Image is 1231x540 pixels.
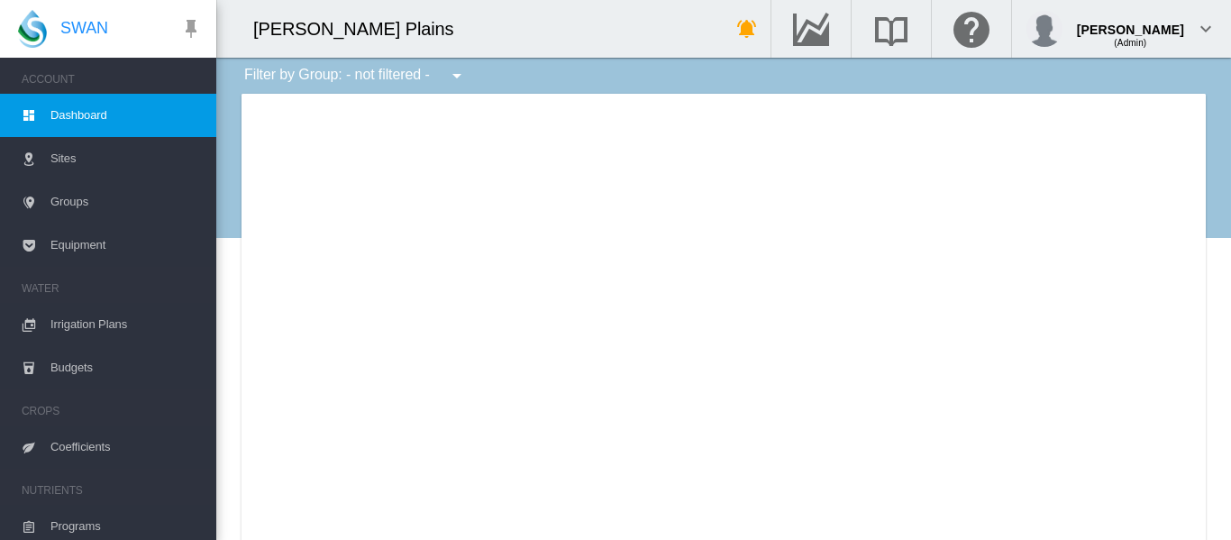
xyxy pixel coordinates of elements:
md-icon: Click here for help [950,18,993,40]
div: Filter by Group: - not filtered - [231,58,480,94]
md-icon: icon-chevron-down [1195,18,1217,40]
div: [PERSON_NAME] Plains [253,16,470,41]
span: Equipment [50,224,202,267]
span: SWAN [60,17,108,40]
span: (Admin) [1114,38,1146,48]
span: Irrigation Plans [50,303,202,346]
md-icon: icon-pin [180,18,202,40]
button: icon-bell-ring [729,11,765,47]
span: NUTRIENTS [22,476,202,505]
span: CROPS [22,397,202,426]
img: profile.jpg [1026,11,1062,47]
span: ACCOUNT [22,65,202,94]
div: [PERSON_NAME] [1077,14,1184,32]
span: Groups [50,180,202,224]
span: Budgets [50,346,202,389]
md-icon: icon-menu-down [446,65,468,87]
md-icon: icon-bell-ring [736,18,758,40]
md-icon: Go to the Data Hub [789,18,833,40]
img: SWAN-Landscape-Logo-Colour-drop.png [18,10,47,48]
span: Sites [50,137,202,180]
span: Coefficients [50,426,202,469]
button: icon-menu-down [439,58,475,94]
span: Dashboard [50,94,202,137]
md-icon: Search the knowledge base [870,18,913,40]
span: WATER [22,274,202,303]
